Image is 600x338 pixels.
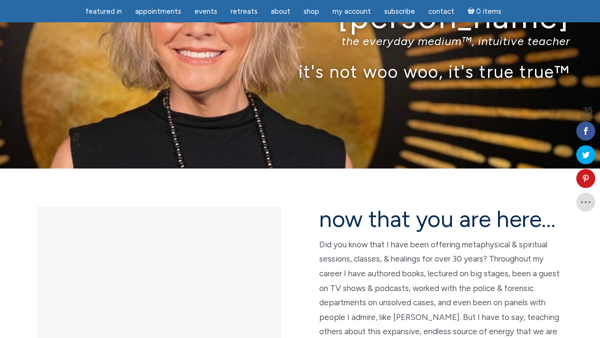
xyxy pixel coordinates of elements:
a: Cart0 items [462,1,508,21]
p: the everyday medium™, intuitive teacher [30,34,570,48]
a: My Account [327,2,377,21]
h2: now that you are here… [319,207,563,232]
a: Retreats [225,2,263,21]
span: Subscribe [384,7,415,16]
span: 0 items [476,8,501,15]
span: Contact [428,7,454,16]
span: About [271,7,290,16]
span: Shares [580,115,595,120]
span: featured in [85,7,122,16]
a: Contact [423,2,460,21]
span: My Account [332,7,371,16]
span: Events [194,7,217,16]
span: Appointments [135,7,181,16]
p: it's not woo woo, it's true true™ [30,61,570,82]
a: featured in [80,2,128,21]
span: Shop [304,7,319,16]
a: Appointments [129,2,187,21]
a: Subscribe [378,2,421,21]
span: 35 [580,106,595,115]
a: Events [189,2,223,21]
a: Shop [298,2,325,21]
i: Cart [468,7,477,16]
a: About [265,2,296,21]
span: Retreats [231,7,258,16]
